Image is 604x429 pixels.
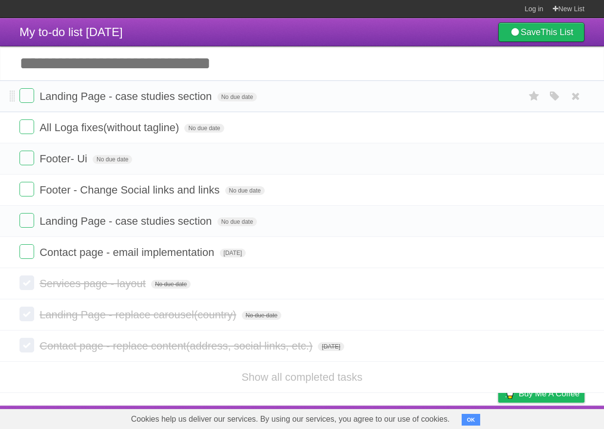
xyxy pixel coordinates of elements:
span: My to-do list [DATE] [19,25,123,39]
span: No due date [217,217,257,226]
a: Developers [401,408,440,427]
a: Suggest a feature [523,408,585,427]
span: No due date [217,93,257,101]
img: Buy me a coffee [503,385,516,402]
span: Contact page - replace content(address, social links, etc.) [39,340,315,352]
a: SaveThis List [498,22,585,42]
a: Privacy [486,408,511,427]
span: No due date [225,186,265,195]
button: OK [462,414,481,426]
span: All Loga fixes(without tagline) [39,121,181,134]
span: [DATE] [318,342,344,351]
span: [DATE] [220,249,246,257]
span: Contact page - email implementation [39,246,216,258]
span: No due date [151,280,191,289]
b: This List [541,27,573,37]
label: Done [19,275,34,290]
a: About [369,408,389,427]
label: Done [19,151,34,165]
span: No due date [242,311,281,320]
span: No due date [93,155,132,164]
label: Done [19,88,34,103]
a: Terms [452,408,474,427]
span: Buy me a coffee [519,385,580,402]
span: Services page - layout [39,277,148,290]
label: Star task [525,88,544,104]
label: Done [19,213,34,228]
a: Show all completed tasks [241,371,362,383]
span: No due date [184,124,224,133]
span: Footer - Change Social links and links [39,184,222,196]
label: Done [19,307,34,321]
label: Done [19,244,34,259]
a: Buy me a coffee [498,385,585,403]
label: Done [19,182,34,196]
span: Landing Page - case studies section [39,90,214,102]
span: Cookies help us deliver our services. By using our services, you agree to our use of cookies. [121,409,460,429]
label: Done [19,338,34,352]
span: Landing Page - case studies section [39,215,214,227]
span: Landing Page - replace carousel(country) [39,309,239,321]
span: Footer- Ui [39,153,90,165]
label: Done [19,119,34,134]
